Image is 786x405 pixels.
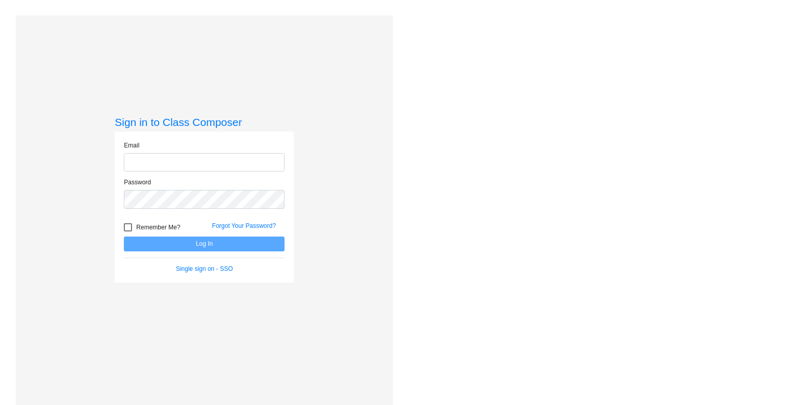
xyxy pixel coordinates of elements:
a: Forgot Your Password? [212,222,276,229]
span: Remember Me? [136,221,180,233]
button: Log In [124,237,285,251]
label: Password [124,178,151,187]
label: Email [124,141,139,150]
a: Single sign on - SSO [176,265,233,272]
h3: Sign in to Class Composer [115,116,294,129]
